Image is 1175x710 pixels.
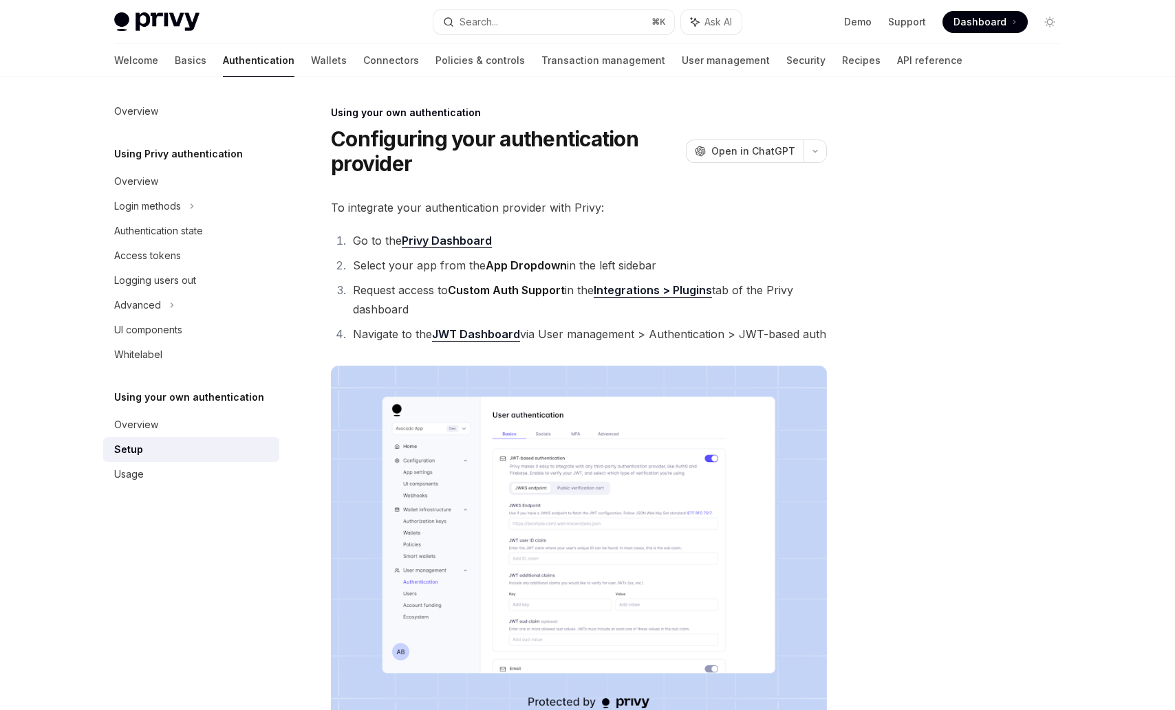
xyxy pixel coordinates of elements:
a: Welcome [114,44,158,77]
button: Open in ChatGPT [686,140,804,163]
span: ⌘ K [651,16,666,27]
span: Open in ChatGPT [711,144,795,158]
li: Go to the [349,231,827,250]
div: Overview [114,103,158,120]
a: UI components [103,318,279,342]
div: Login methods [114,198,181,214]
img: light logo [114,12,200,32]
a: Integrations > Plugins [594,283,712,298]
a: Overview [103,99,279,124]
a: Connectors [363,44,419,77]
a: Authentication [223,44,294,77]
a: Access tokens [103,243,279,268]
a: Overview [103,412,279,437]
div: Authentication state [114,223,203,239]
a: Dashboard [942,11,1028,33]
a: Logging users out [103,268,279,293]
a: API reference [897,44,962,77]
span: To integrate your authentication provider with Privy: [331,198,827,217]
a: Usage [103,462,279,487]
a: Demo [844,15,872,29]
h5: Using Privy authentication [114,146,243,162]
a: Overview [103,169,279,194]
a: Wallets [311,44,347,77]
span: Dashboard [953,15,1006,29]
a: JWT Dashboard [432,327,520,342]
button: Ask AI [681,10,742,34]
h1: Configuring your authentication provider [331,126,680,176]
a: Security [786,44,826,77]
strong: App Dropdown [486,258,567,272]
div: UI components [114,322,182,338]
span: Ask AI [704,15,732,29]
a: Whitelabel [103,342,279,367]
li: Navigate to the via User management > Authentication > JWT-based auth [349,324,827,344]
a: Privy Dashboard [402,234,492,248]
strong: Custom Auth Support [448,283,565,297]
div: Access tokens [114,247,181,264]
li: Request access to in the tab of the Privy dashboard [349,280,827,319]
a: Authentication state [103,219,279,243]
div: Whitelabel [114,346,162,363]
a: Policies & controls [435,44,525,77]
a: Transaction management [541,44,665,77]
li: Select your app from the in the left sidebar [349,256,827,275]
div: Usage [114,466,144,482]
a: Support [888,15,926,29]
div: Overview [114,173,158,190]
div: Advanced [114,297,161,313]
a: Recipes [842,44,881,77]
button: Search...⌘K [433,10,674,34]
button: Toggle dark mode [1039,11,1061,33]
div: Logging users out [114,272,196,289]
div: Search... [460,14,498,30]
a: Basics [175,44,206,77]
h5: Using your own authentication [114,389,264,406]
div: Using your own authentication [331,106,827,120]
a: Setup [103,437,279,462]
a: User management [682,44,770,77]
div: Overview [114,417,158,433]
div: Setup [114,441,143,458]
